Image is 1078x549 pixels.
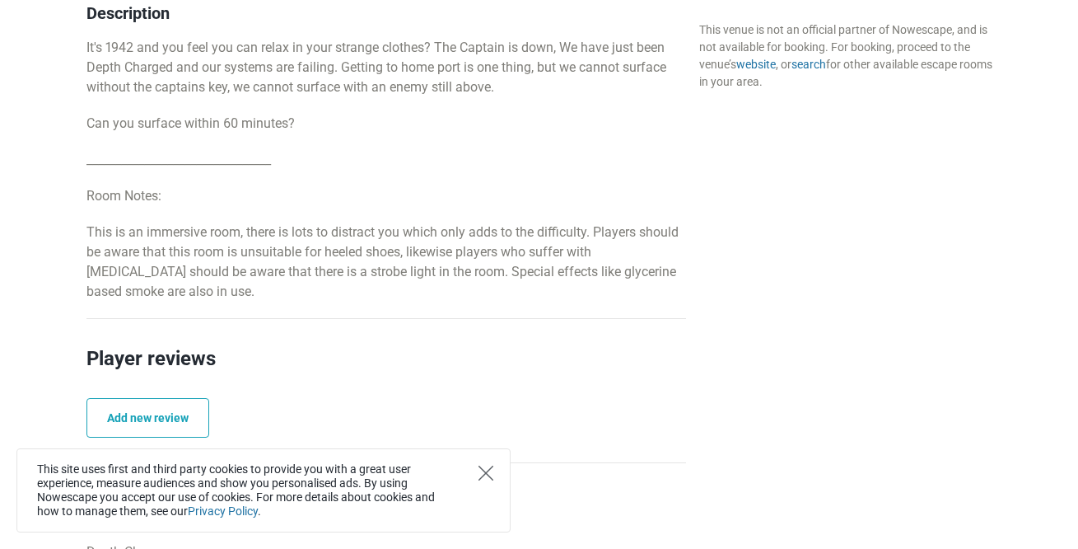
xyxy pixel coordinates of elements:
[791,58,826,71] a: search
[86,186,686,206] p: Room Notes:
[736,58,776,71] a: website
[188,504,258,518] a: Privacy Policy
[86,38,686,97] p: It's 1942 and you feel you can relax in your strange clothes? The Captain is down, We have just b...
[86,150,686,170] p: ________________________________
[699,21,992,91] div: This venue is not an official partner of Nowescape, and is not available for booking. For booking...
[16,448,511,533] div: This site uses first and third party cookies to provide you with a great user experience, measure...
[86,344,686,398] h2: Player reviews
[478,466,493,481] button: Close
[86,223,686,302] p: This is an immersive room, there is lots to distract you which only adds to the difficulty. Playe...
[86,398,209,438] a: Add new review
[86,3,686,23] h4: Description
[86,114,686,134] p: Can you surface within 60 minutes?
